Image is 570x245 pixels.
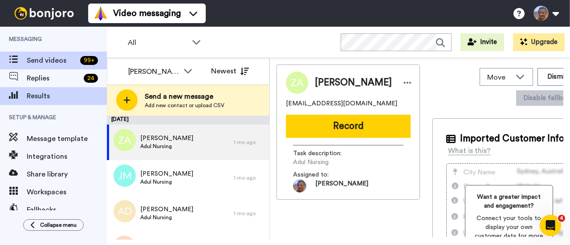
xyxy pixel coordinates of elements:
span: Message template [27,133,107,144]
span: Results [27,91,107,101]
span: Send a new message [145,91,224,102]
div: 99 + [80,56,98,65]
span: Integrations [27,151,107,162]
div: What is this? [448,145,491,156]
img: 1a9449ad-9b57-4301-af72-d68f7152cad7-1661170354.jpg [293,179,306,193]
span: [PERSON_NAME] [140,134,193,143]
div: 1 mo ago [234,210,265,217]
span: [EMAIL_ADDRESS][DOMAIN_NAME] [286,99,397,108]
span: [PERSON_NAME] [315,76,392,89]
span: Share library [27,169,107,180]
span: Adul Nursing [140,214,193,221]
span: Workspaces [27,187,107,197]
span: Adul Nursing [293,158,378,167]
button: Newest [204,62,256,80]
button: Record [286,115,411,138]
span: Want a greater impact and engagement? [472,193,546,210]
span: Send videos [27,55,77,66]
img: Image of Zoe Agbenu [286,72,308,94]
span: Imported Customer Info [460,132,564,145]
span: [PERSON_NAME] [140,205,193,214]
div: 1 mo ago [234,139,265,146]
span: [PERSON_NAME] [140,169,193,178]
span: Move [487,72,511,83]
span: Adul Nursing [140,178,193,185]
img: ad.png [114,200,136,222]
span: Assigned to: [293,170,355,179]
div: 24 [84,74,98,83]
img: vm-color.svg [94,6,108,20]
button: Upgrade [513,33,565,51]
div: [DATE] [107,116,269,125]
div: 1 mo ago [234,174,265,181]
span: Fallbacks [27,205,107,215]
span: Video messaging [113,7,181,20]
span: 4 [558,215,565,222]
img: bj-logo-header-white.svg [11,7,77,20]
span: All [128,37,187,48]
img: jm.png [114,165,136,187]
iframe: Intercom live chat [540,215,561,236]
span: Add new contact or upload CSV [145,102,224,109]
span: Task description : [293,149,355,158]
div: [PERSON_NAME] [128,66,179,77]
button: Collapse menu [23,219,84,231]
button: Invite [460,33,504,51]
span: Replies [27,73,80,84]
span: [PERSON_NAME] [315,179,368,193]
span: Adul Nursing [140,143,193,150]
img: za.png [114,129,136,151]
span: Collapse menu [40,221,77,229]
